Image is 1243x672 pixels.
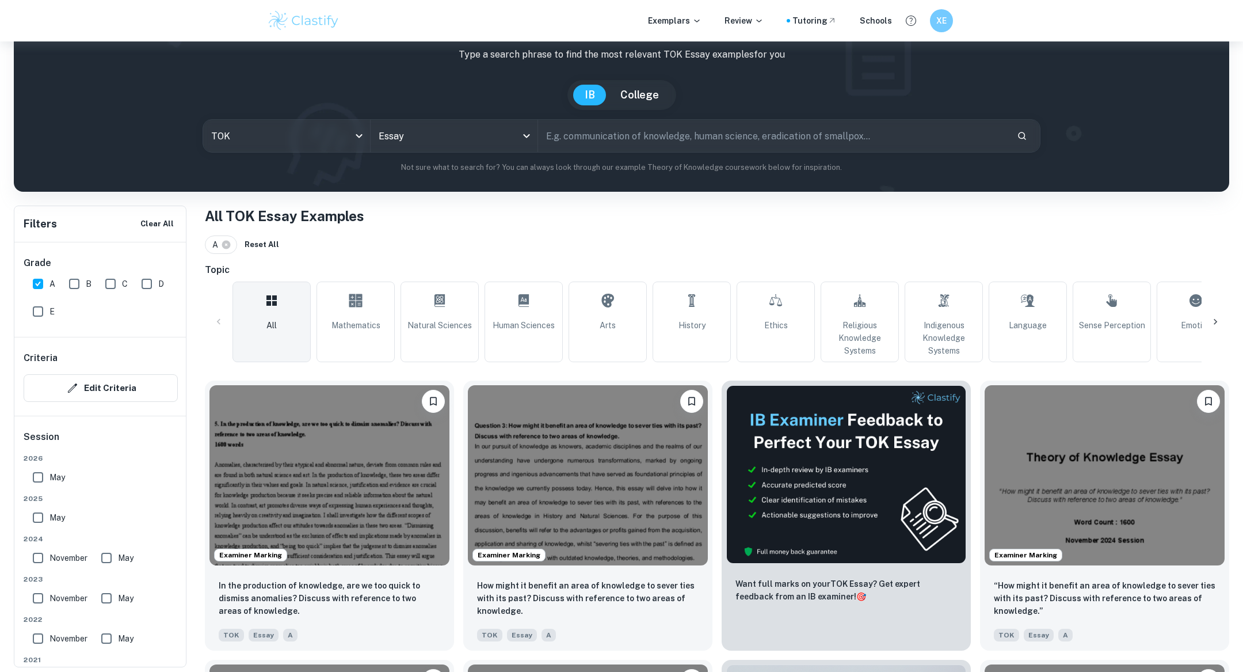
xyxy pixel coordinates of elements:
[477,579,699,617] p: How might it benefit an area of knowledge to sever ties with its past? Discuss with reference to ...
[985,385,1225,565] img: TOK Essay example thumbnail: “How might it benefit an area of knowled
[1012,126,1032,146] button: Search
[24,256,178,270] h6: Grade
[792,14,837,27] a: Tutoring
[860,14,892,27] a: Schools
[468,385,708,565] img: TOK Essay example thumbnail: How might it benefit an area of knowledg
[538,120,1008,152] input: E.g. communication of knowledge, human science, eradication of smallpox...
[980,381,1229,651] a: Examiner MarkingBookmark“How might it benefit an area of knowledge to sever ties with its past? D...
[1024,629,1054,641] span: Essay
[24,374,178,402] button: Edit Criteria
[212,238,223,251] span: A
[283,629,298,641] span: A
[49,592,87,605] span: November
[203,120,370,152] div: TOK
[1009,319,1047,332] span: Language
[371,120,537,152] div: Essay
[219,629,244,641] span: TOK
[726,385,966,564] img: Thumbnail
[331,319,380,332] span: Mathematics
[86,278,91,290] span: B
[249,629,279,641] span: Essay
[205,206,1229,226] h1: All TOK Essay Examples
[542,629,556,641] span: A
[930,9,953,32] button: XE
[205,236,237,254] div: A
[49,632,87,645] span: November
[266,319,277,332] span: All
[24,216,57,232] h6: Filters
[722,381,971,651] a: ThumbnailWant full marks on yourTOK Essay? Get expert feedback from an IB examiner!
[764,319,788,332] span: Ethics
[242,236,282,253] button: Reset All
[1058,629,1073,641] span: A
[473,550,545,560] span: Examiner Marking
[1079,319,1145,332] span: Sense Perception
[725,14,764,27] p: Review
[215,550,287,560] span: Examiner Marking
[24,655,178,665] span: 2021
[935,14,948,27] h6: XE
[219,579,440,617] p: In the production of knowledge, are we too quick to dismiss anomalies? Discuss with reference to ...
[678,319,706,332] span: History
[477,629,502,641] span: TOK
[1197,390,1220,413] button: Bookmark
[990,550,1062,560] span: Examiner Marking
[24,453,178,464] span: 2026
[901,11,921,31] button: Help and Feedback
[994,629,1019,641] span: TOK
[24,351,58,365] h6: Criteria
[118,552,134,564] span: May
[158,278,164,290] span: D
[49,552,87,564] span: November
[856,592,866,601] span: 🎯
[507,629,537,641] span: Essay
[24,430,178,453] h6: Session
[463,381,712,651] a: Examiner MarkingBookmarkHow might it benefit an area of knowledge to sever ties with its past? Di...
[122,278,128,290] span: C
[118,592,134,605] span: May
[118,632,134,645] span: May
[826,319,894,357] span: Religious Knowledge Systems
[205,381,454,651] a: Examiner MarkingBookmarkIn the production of knowledge, are we too quick to dismiss anomalies? Di...
[49,305,55,318] span: E
[735,578,957,603] p: Want full marks on your TOK Essay ? Get expert feedback from an IB examiner!
[680,390,703,413] button: Bookmark
[1181,319,1211,332] span: Emotion
[648,14,701,27] p: Exemplars
[209,385,449,565] img: TOK Essay example thumbnail: In the production of knowledge, are we t
[422,390,445,413] button: Bookmark
[49,278,55,290] span: A
[267,9,340,32] img: Clastify logo
[23,162,1220,173] p: Not sure what to search for? You can always look through our example Theory of Knowledge coursewo...
[24,574,178,584] span: 2023
[24,493,178,504] span: 2025
[609,85,670,105] button: College
[24,534,178,544] span: 2024
[23,48,1220,62] p: Type a search phrase to find the most relevant TOK Essay examples for you
[910,319,978,357] span: Indigenous Knowledge Systems
[994,579,1215,617] p: “How might it benefit an area of knowledge to sever ties with its past? Discuss with reference to...
[493,319,555,332] span: Human Sciences
[573,85,607,105] button: IB
[24,614,178,625] span: 2022
[407,319,472,332] span: Natural Sciences
[49,471,65,484] span: May
[600,319,616,332] span: Arts
[49,511,65,524] span: May
[205,263,1229,277] h6: Topic
[138,215,177,233] button: Clear All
